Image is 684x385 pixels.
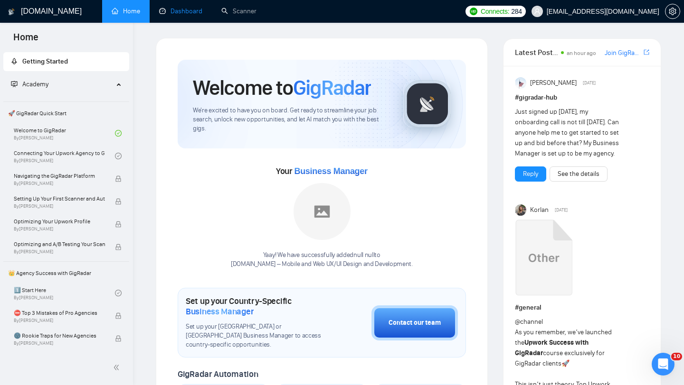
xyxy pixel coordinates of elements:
[14,239,105,249] span: Optimizing and A/B Testing Your Scanner for Better Results
[14,318,105,323] span: By [PERSON_NAME]
[515,302,649,313] h1: # general
[558,169,599,179] a: See the details
[112,7,140,15] a: homeHome
[515,166,546,182] button: Reply
[178,369,258,379] span: GigRadar Automation
[530,78,577,88] span: [PERSON_NAME]
[115,153,122,159] span: check-circle
[193,75,371,101] h1: Welcome to
[11,58,18,64] span: rocket
[515,46,558,58] span: Latest Posts from the GigRadar Community
[561,359,570,367] span: 🚀
[515,318,543,326] span: @channel
[652,353,674,376] iframe: Intercom live chat
[371,305,458,340] button: Contact our team
[644,48,649,57] a: export
[8,4,15,19] img: logo
[481,6,509,17] span: Connects:
[14,181,105,186] span: By [PERSON_NAME]
[221,7,256,15] a: searchScanner
[583,79,596,87] span: [DATE]
[11,81,18,87] span: fund-projection-screen
[14,203,105,209] span: By [PERSON_NAME]
[515,204,527,216] img: Korlan
[14,340,105,346] span: By [PERSON_NAME]
[186,322,324,349] span: Set up your [GEOGRAPHIC_DATA] or [GEOGRAPHIC_DATA] Business Manager to access country-specific op...
[6,30,46,50] span: Home
[671,353,682,360] span: 10
[665,4,680,19] button: setting
[4,104,128,123] span: 🚀 GigRadar Quick Start
[186,296,324,317] h1: Set up your Country-Specific
[605,48,642,58] a: Join GigRadar Slack Community
[14,194,105,203] span: Setting Up Your First Scanner and Auto-Bidder
[511,6,522,17] span: 284
[14,146,115,166] a: Connecting Your Upwork Agency to GigRadarBy[PERSON_NAME]
[22,80,48,88] span: Academy
[665,8,680,15] a: setting
[113,363,123,372] span: double-left
[389,318,441,328] div: Contact our team
[515,339,589,357] strong: Upwork Success with GigRadar
[14,217,105,226] span: Optimizing Your Upwork Profile
[14,308,105,318] span: ⛔ Top 3 Mistakes of Pro Agencies
[644,48,649,56] span: export
[515,107,623,159] div: Just signed up [DATE], my onboarding call is not till [DATE]. Can anyone help me to get started t...
[115,175,122,182] span: lock
[515,220,572,299] a: Upwork Success with GigRadar.mp4
[550,166,608,182] button: See the details
[159,7,202,15] a: dashboardDashboard
[567,50,596,56] span: an hour ago
[515,77,527,89] img: Anisuzzaman Khan
[294,183,351,240] img: placeholder.png
[515,92,649,103] h1: # gigradar-hub
[276,166,368,176] span: Your
[534,8,541,15] span: user
[523,169,538,179] a: Reply
[14,171,105,181] span: Navigating the GigRadar Platform
[115,244,122,250] span: lock
[193,106,388,133] span: We're excited to have you on board. Get ready to streamline your job search, unlock new opportuni...
[186,306,254,317] span: Business Manager
[665,8,680,15] span: setting
[14,226,105,232] span: By [PERSON_NAME]
[14,283,115,303] a: 1️⃣ Start HereBy[PERSON_NAME]
[404,80,451,128] img: gigradar-logo.png
[231,251,413,269] div: Yaay! We have successfully added null null to
[22,57,68,65] span: Getting Started
[115,221,122,228] span: lock
[231,260,413,269] p: [DOMAIN_NAME] – Mobile and Web UX/UI Design and Development .
[530,205,549,215] span: Korlan
[294,166,367,176] span: Business Manager
[14,249,105,255] span: By [PERSON_NAME]
[470,8,477,15] img: upwork-logo.png
[14,331,105,340] span: 🌚 Rookie Traps for New Agencies
[115,335,122,342] span: lock
[115,198,122,205] span: lock
[11,80,48,88] span: Academy
[115,290,122,296] span: check-circle
[555,206,568,214] span: [DATE]
[293,75,371,101] span: GigRadar
[4,264,128,283] span: 👑 Agency Success with GigRadar
[3,52,129,71] li: Getting Started
[14,123,115,144] a: Welcome to GigRadarBy[PERSON_NAME]
[115,312,122,319] span: lock
[115,130,122,137] span: check-circle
